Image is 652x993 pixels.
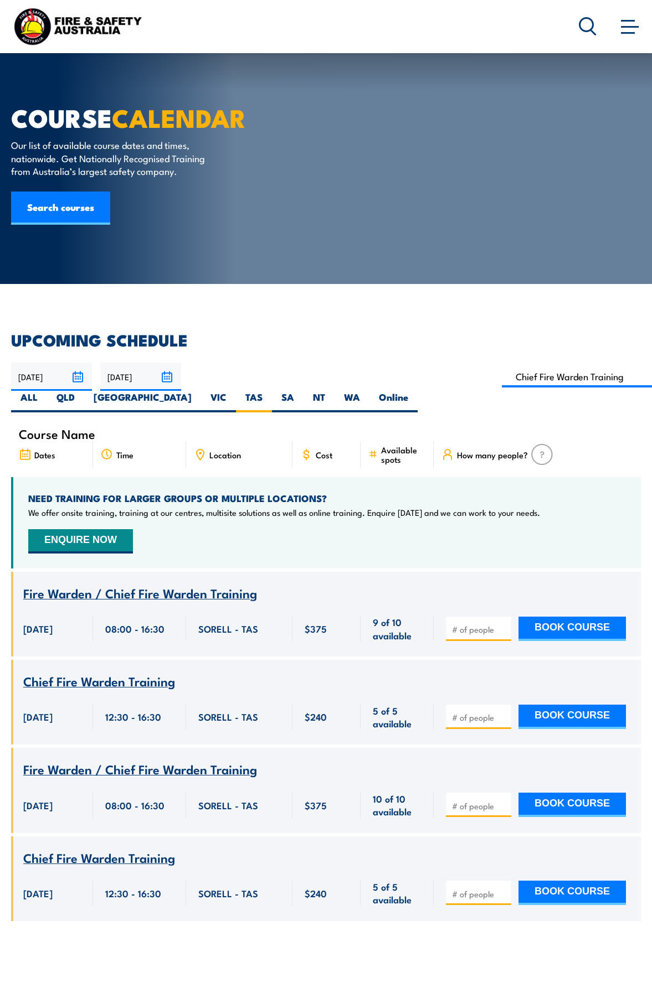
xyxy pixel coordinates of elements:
[23,587,257,601] a: Fire Warden / Chief Fire Warden Training
[11,106,285,128] h1: COURSE
[452,800,507,811] input: # of people
[381,445,426,464] span: Available spots
[305,710,327,723] span: $240
[452,888,507,899] input: # of people
[369,391,418,412] label: Online
[23,799,53,811] span: [DATE]
[373,616,422,642] span: 9 of 10 available
[23,759,257,778] span: Fire Warden / Chief Fire Warden Training
[23,763,257,777] a: Fire Warden / Chief Fire Warden Training
[11,192,110,225] a: Search courses
[272,391,304,412] label: SA
[105,799,165,811] span: 08:00 - 16:30
[209,450,241,459] span: Location
[23,848,175,867] span: Chief Fire Warden Training
[452,712,507,723] input: # of people
[198,710,258,723] span: SORELL - TAS
[11,332,641,346] h2: UPCOMING SCHEDULE
[518,617,626,641] button: BOOK COURSE
[304,391,335,412] label: NT
[105,887,161,899] span: 12:30 - 16:30
[198,887,258,899] span: SORELL - TAS
[23,675,175,689] a: Chief Fire Warden Training
[23,583,257,602] span: Fire Warden / Chief Fire Warden Training
[28,529,133,554] button: ENQUIRE NOW
[105,710,161,723] span: 12:30 - 16:30
[47,391,84,412] label: QLD
[19,429,95,438] span: Course Name
[23,887,53,899] span: [DATE]
[34,450,55,459] span: Dates
[28,507,540,518] p: We offer onsite training, training at our centres, multisite solutions as well as online training...
[84,391,201,412] label: [GEOGRAPHIC_DATA]
[100,363,181,391] input: To date
[11,138,213,177] p: Our list of available course dates and times, nationwide. Get Nationally Recognised Training from...
[373,704,422,730] span: 5 of 5 available
[305,799,327,811] span: $375
[305,887,327,899] span: $240
[23,851,175,865] a: Chief Fire Warden Training
[11,391,47,412] label: ALL
[316,450,332,459] span: Cost
[23,671,175,690] span: Chief Fire Warden Training
[457,450,528,459] span: How many people?
[236,391,272,412] label: TAS
[373,792,422,818] span: 10 of 10 available
[201,391,236,412] label: VIC
[452,624,507,635] input: # of people
[23,710,53,723] span: [DATE]
[518,705,626,729] button: BOOK COURSE
[502,366,652,387] input: Search Course
[116,450,134,459] span: Time
[198,622,258,635] span: SORELL - TAS
[305,622,327,635] span: $375
[23,622,53,635] span: [DATE]
[518,881,626,905] button: BOOK COURSE
[198,799,258,811] span: SORELL - TAS
[28,492,540,504] h4: NEED TRAINING FOR LARGER GROUPS OR MULTIPLE LOCATIONS?
[112,98,246,136] strong: CALENDAR
[518,793,626,817] button: BOOK COURSE
[373,880,422,906] span: 5 of 5 available
[105,622,165,635] span: 08:00 - 16:30
[335,391,369,412] label: WA
[11,363,92,391] input: From date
